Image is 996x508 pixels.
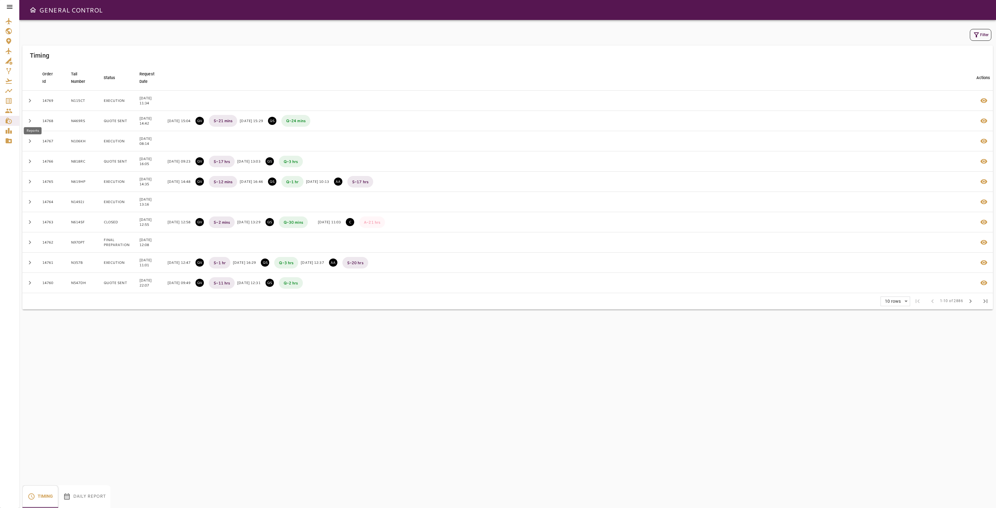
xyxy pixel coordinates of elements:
div: Reports [24,127,42,134]
td: N818RC [66,151,99,172]
td: [DATE] 08:14 [134,131,167,151]
p: [DATE] 14:48 [167,179,190,184]
td: N970PT [66,232,99,253]
span: chevron_right [26,158,34,165]
td: [DATE] 22:07 [134,273,167,293]
td: N1492J [66,192,99,212]
p: [DATE] 12:31 [237,280,260,285]
p: S - 21 mins [209,115,237,126]
button: Details [976,194,991,209]
span: chevron_right [26,259,34,266]
span: chevron_right [967,297,974,305]
p: [DATE] 16:46 [240,179,263,184]
p: [DATE] 11:03 [318,220,341,225]
span: Last Page [978,294,993,309]
td: 14761 [37,253,66,273]
div: 10 rows [881,297,910,306]
td: [DATE] 11:34 [134,91,167,111]
h6: GENERAL CONTROL [39,5,102,15]
td: [DATE] 11:01 [134,253,167,273]
div: basic tabs example [22,485,110,508]
td: N469RS [66,111,99,131]
span: 1-10 of 2886 [940,298,963,304]
div: Status [104,74,115,82]
td: [DATE] 12:55 [134,212,167,232]
td: QUOTE SENT [99,151,134,172]
p: AWAITING ASSIGNMENT [329,259,337,267]
p: QUOTE VALIDATED [195,117,204,125]
td: 14763 [37,212,66,232]
span: Request Date [139,70,162,85]
p: S - 2 mins [209,216,235,228]
p: Q - 30 mins [279,216,308,228]
button: Details [976,113,991,128]
p: S - 20 hrs [342,257,368,268]
p: Q - 2 hrs [279,277,303,289]
p: QUOTE SENT [265,218,274,226]
td: EXECUTION [99,192,134,212]
p: QUOTE SENT [265,279,274,287]
button: Details [976,215,991,230]
p: Q - 1 hr [281,176,303,188]
td: 14766 [37,151,66,172]
p: [DATE] 12:47 [167,260,190,265]
p: S - 11 hrs [209,277,235,289]
span: last_page [982,297,989,305]
h6: Timing [30,50,49,60]
td: 14768 [37,111,66,131]
p: QUOTE SENT [268,178,276,186]
button: Details [976,154,991,169]
p: QUOTE VALIDATED [195,218,204,226]
p: AWAITING ASSIGNMENT [334,178,342,186]
td: N547DH [66,273,99,293]
button: Details [976,235,991,250]
td: QUOTE SENT [99,111,134,131]
span: First Page [910,294,925,309]
td: N619HP [66,172,99,192]
span: Tail Number [71,70,94,85]
p: CLOSED [346,218,354,226]
td: EXECUTION [99,131,134,151]
span: chevron_right [26,198,34,206]
div: Request Date [139,70,154,85]
button: Details [976,275,991,290]
span: chevron_right [26,239,34,246]
td: [DATE] 16:05 [134,151,167,172]
p: [DATE] 12:37 [301,260,324,265]
td: EXECUTION [99,253,134,273]
td: [DATE] 12:08 [134,232,167,253]
p: [DATE] 16:29 [233,260,256,265]
span: chevron_right [26,137,34,145]
p: Q - 3 hrs [274,257,298,268]
p: QUOTE SENT [261,259,269,267]
span: chevron_right [26,279,34,287]
p: [DATE] 12:58 [167,220,190,225]
button: Daily Report [58,485,110,508]
button: Details [976,134,991,149]
p: Q - 24 mins [281,115,310,126]
td: QUOTE SENT [99,273,134,293]
p: [DATE] 13:29 [237,220,260,225]
button: Details [976,255,991,270]
p: Q - 3 hrs [279,156,303,167]
p: [DATE] 09:49 [167,280,190,285]
p: [DATE] 13:03 [237,159,260,164]
button: Filter [970,29,991,41]
span: chevron_right [26,117,34,125]
td: CLOSED [99,212,134,232]
td: FINAL PREPARATION [99,232,134,253]
p: QUOTE VALIDATED [195,279,204,287]
span: chevron_right [26,218,34,226]
p: S - 17 hrs [209,156,235,167]
span: Previous Page [925,294,940,309]
p: QUOTE VALIDATED [195,157,204,165]
td: [DATE] 13:16 [134,192,167,212]
p: [DATE] 15:04 [167,118,190,123]
td: N115CT [66,91,99,111]
td: N614SF [66,212,99,232]
td: EXECUTION [99,172,134,192]
p: [DATE] 10:13 [306,179,329,184]
span: chevron_right [26,97,34,104]
span: Next Page [963,294,978,309]
td: N106KH [66,131,99,151]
